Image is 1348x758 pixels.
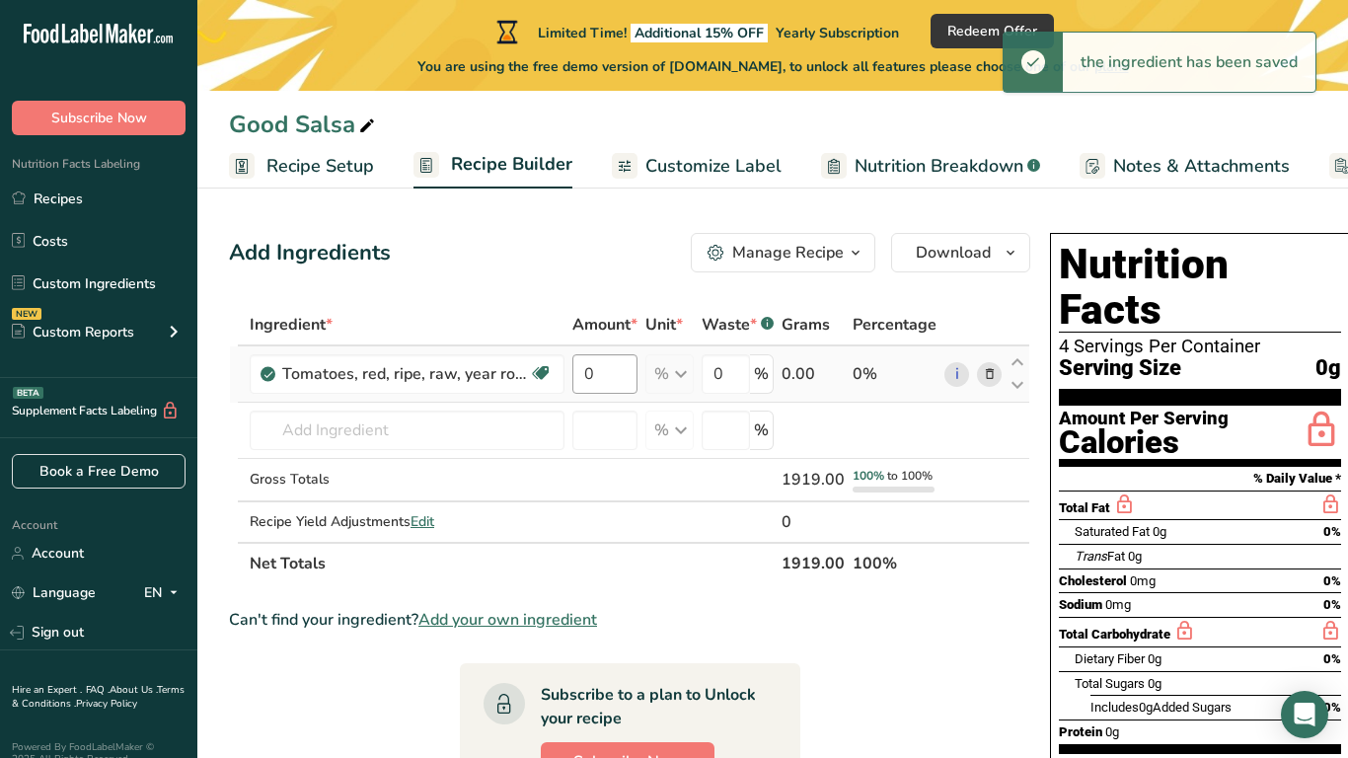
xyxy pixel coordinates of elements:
div: Subscribe to a plan to Unlock your recipe [541,683,761,730]
input: Add Ingredient [250,411,564,450]
a: Book a Free Demo [12,454,186,489]
span: Dietary Fiber [1075,651,1145,666]
span: Fat [1075,549,1125,564]
span: Total Carbohydrate [1059,627,1170,642]
section: % Daily Value * [1059,467,1341,491]
th: 100% [849,542,940,583]
span: Saturated Fat [1075,524,1150,539]
a: Recipe Builder [413,142,572,189]
a: Notes & Attachments [1080,144,1290,189]
div: 0 [782,510,845,534]
span: 0% [1323,524,1341,539]
div: Good Salsa [229,107,379,142]
div: 4 Servings Per Container [1059,337,1341,356]
span: 0g [1128,549,1142,564]
span: 0g [1153,524,1166,539]
div: Gross Totals [250,469,564,490]
button: Subscribe Now [12,101,186,135]
span: Includes Added Sugars [1090,700,1232,715]
div: Amount Per Serving [1059,410,1229,428]
span: Additional 15% OFF [631,24,768,42]
th: Net Totals [246,542,778,583]
span: Add your own ingredient [418,608,597,632]
span: Cholesterol [1059,573,1127,588]
span: Grams [782,313,830,337]
th: 1919.00 [778,542,849,583]
h1: Nutrition Facts [1059,242,1341,333]
span: Subscribe Now [51,108,147,128]
i: Trans [1075,549,1107,564]
div: Manage Recipe [732,241,844,265]
div: 0.00 [782,362,845,386]
span: 0g [1139,700,1153,715]
div: Open Intercom Messenger [1281,691,1328,738]
span: Recipe Setup [266,153,374,180]
span: Serving Size [1059,356,1181,381]
div: Recipe Yield Adjustments [250,511,564,532]
span: 0mg [1105,597,1131,612]
div: 0% [853,362,936,386]
button: Download [891,233,1030,272]
a: Terms & Conditions . [12,683,185,711]
span: Customize Label [645,153,782,180]
span: 0g [1148,676,1161,691]
span: 0% [1323,700,1341,715]
div: BETA [13,387,43,399]
span: 0mg [1130,573,1156,588]
span: Ingredient [250,313,333,337]
span: Download [916,241,991,265]
span: Notes & Attachments [1113,153,1290,180]
a: Hire an Expert . [12,683,82,697]
span: 0g [1315,356,1341,381]
span: Total Sugars [1075,676,1145,691]
span: 0g [1105,724,1119,739]
a: Privacy Policy [76,697,137,711]
span: Amount [572,313,637,337]
div: Limited Time! [492,20,899,43]
a: Language [12,575,96,610]
span: to 100% [887,468,933,484]
span: Nutrition Breakdown [855,153,1023,180]
span: Protein [1059,724,1102,739]
span: 100% [853,468,884,484]
span: You are using the free demo version of [DOMAIN_NAME], to unlock all features please choose one of... [417,56,1129,77]
div: Calories [1059,428,1229,457]
a: Customize Label [612,144,782,189]
span: Total Fat [1059,500,1110,515]
span: 0% [1323,573,1341,588]
span: Redeem Offer [947,21,1037,41]
a: FAQ . [86,683,110,697]
a: Nutrition Breakdown [821,144,1040,189]
div: Can't find your ingredient? [229,608,1030,632]
span: Recipe Builder [451,151,572,178]
span: Unit [645,313,683,337]
div: Waste [702,313,774,337]
a: Recipe Setup [229,144,374,189]
div: the ingredient has been saved [1063,33,1315,92]
div: EN [144,581,186,605]
span: Yearly Subscription [776,24,899,42]
span: Percentage [853,313,936,337]
div: 1919.00 [782,468,845,492]
a: About Us . [110,683,157,697]
a: i [944,362,969,387]
div: NEW [12,308,41,320]
span: Sodium [1059,597,1102,612]
div: Custom Reports [12,322,134,342]
div: Tomatoes, red, ripe, raw, year round average [282,362,529,386]
button: Manage Recipe [691,233,875,272]
span: Edit [411,512,434,531]
span: 0% [1323,597,1341,612]
span: 0g [1148,651,1161,666]
button: Redeem Offer [931,14,1054,48]
span: 0% [1323,651,1341,666]
div: Add Ingredients [229,237,391,269]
